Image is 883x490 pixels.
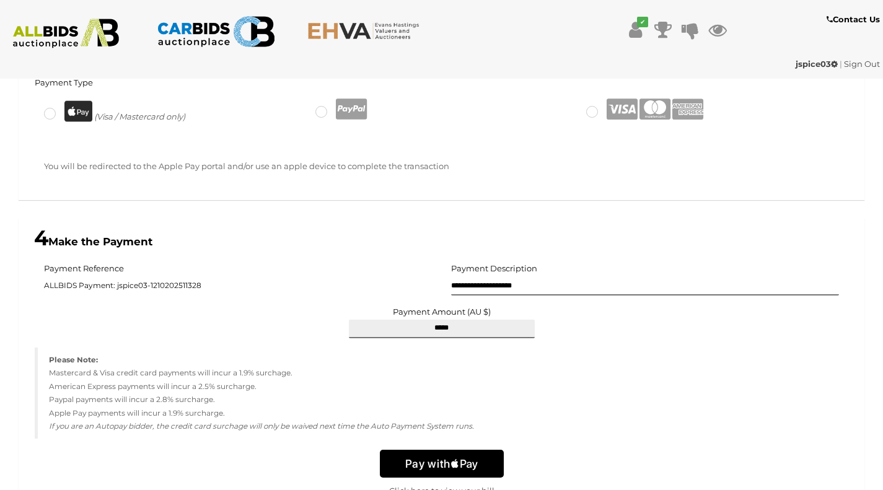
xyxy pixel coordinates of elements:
[94,112,185,121] i: (Visa / Mastercard only)
[451,264,537,273] h5: Payment Description
[7,19,125,48] img: ALLBIDS.com.au
[34,225,48,251] span: 4
[49,421,474,431] em: If you are an Autopay bidder, the credit card surchage will only be waived next time the Auto Pay...
[827,12,883,27] a: Contact Us
[827,14,880,24] b: Contact Us
[34,235,152,248] b: Make the Payment
[796,59,838,69] strong: jspice03
[393,307,491,316] label: Payment Amount (AU $)
[844,59,880,69] a: Sign Out
[626,19,645,41] a: ✔
[44,264,124,273] h5: Payment Reference
[64,97,92,125] img: apple-pay-black.png
[307,22,426,40] img: EHVA.com.au
[840,59,842,69] span: |
[44,159,839,173] p: You will be redirected to the Apple Pay portal and/or use an apple device to complete the transac...
[49,355,98,364] strong: Please Note:
[44,277,433,295] span: ALLBIDS Payment: jspice03-1210202511328
[157,12,275,51] img: CARBIDS.com.au
[637,17,648,27] i: ✔
[35,348,848,439] blockquote: Mastercard & Visa credit card payments will incur a 1.9% surchage. American Express payments will...
[796,59,840,69] a: jspice03
[35,78,93,87] h5: Payment Type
